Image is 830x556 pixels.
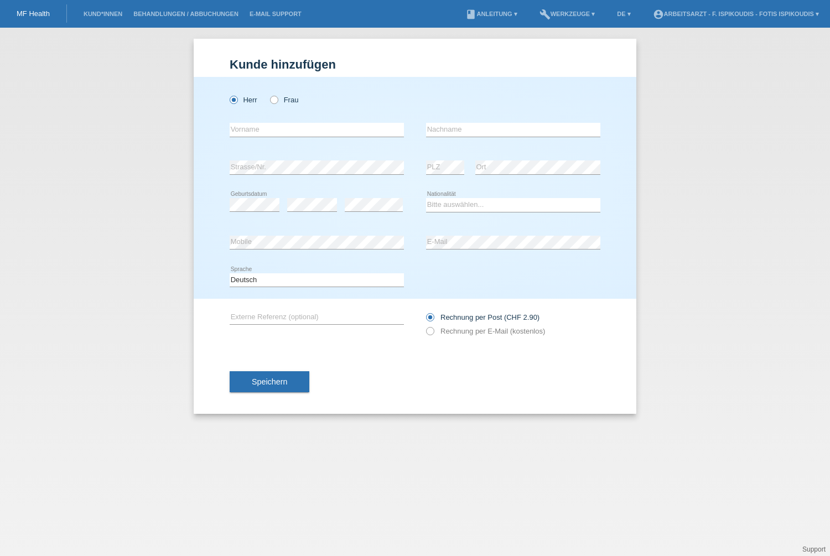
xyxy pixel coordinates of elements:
[17,9,50,18] a: MF Health
[460,11,522,17] a: bookAnleitung ▾
[426,313,539,321] label: Rechnung per Post (CHF 2.90)
[647,11,824,17] a: account_circleArbeitsarzt - F. Ispikoudis - Fotis Ispikoudis ▾
[230,96,257,104] label: Herr
[270,96,277,103] input: Frau
[244,11,307,17] a: E-Mail Support
[230,371,309,392] button: Speichern
[534,11,601,17] a: buildWerkzeuge ▾
[230,58,600,71] h1: Kunde hinzufügen
[270,96,298,104] label: Frau
[465,9,476,20] i: book
[78,11,128,17] a: Kund*innen
[230,96,237,103] input: Herr
[611,11,636,17] a: DE ▾
[426,327,433,341] input: Rechnung per E-Mail (kostenlos)
[128,11,244,17] a: Behandlungen / Abbuchungen
[252,377,287,386] span: Speichern
[426,313,433,327] input: Rechnung per Post (CHF 2.90)
[426,327,545,335] label: Rechnung per E-Mail (kostenlos)
[653,9,664,20] i: account_circle
[539,9,551,20] i: build
[802,545,826,553] a: Support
